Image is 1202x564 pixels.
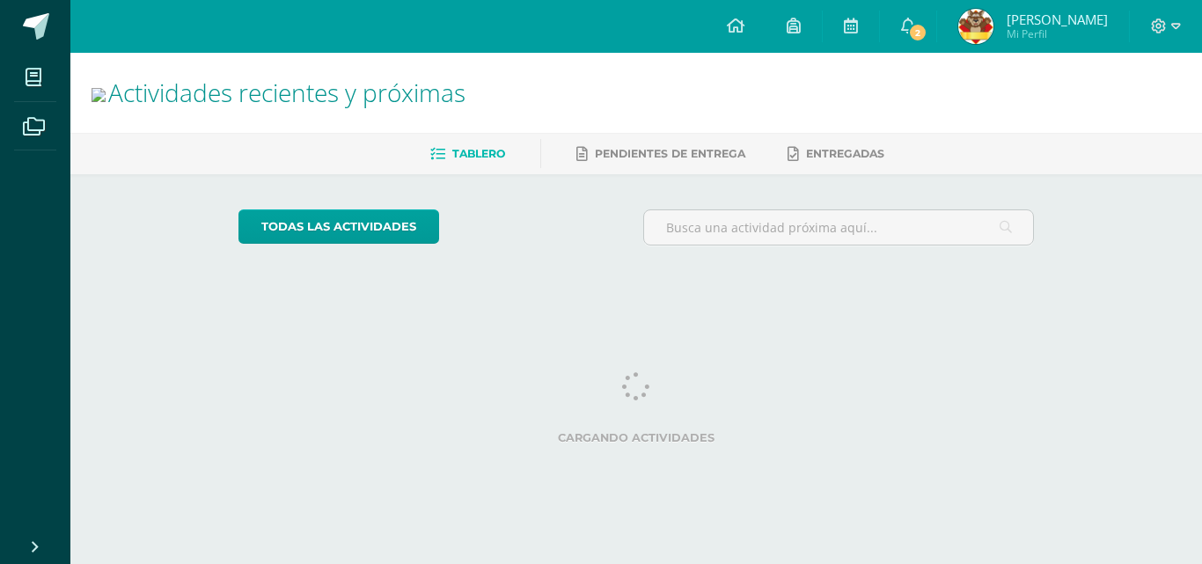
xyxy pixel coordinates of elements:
[806,147,884,160] span: Entregadas
[644,210,1034,245] input: Busca una actividad próxima aquí...
[238,209,439,244] a: todas las Actividades
[238,431,1035,444] label: Cargando actividades
[576,140,745,168] a: Pendientes de entrega
[92,88,106,102] img: bow.png
[958,9,993,44] img: 55cd4609078b6f5449d0df1f1668bde8.png
[452,147,505,160] span: Tablero
[908,23,927,42] span: 2
[1007,26,1108,41] span: Mi Perfil
[430,140,505,168] a: Tablero
[1007,11,1108,28] span: [PERSON_NAME]
[108,76,465,109] span: Actividades recientes y próximas
[788,140,884,168] a: Entregadas
[595,147,745,160] span: Pendientes de entrega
